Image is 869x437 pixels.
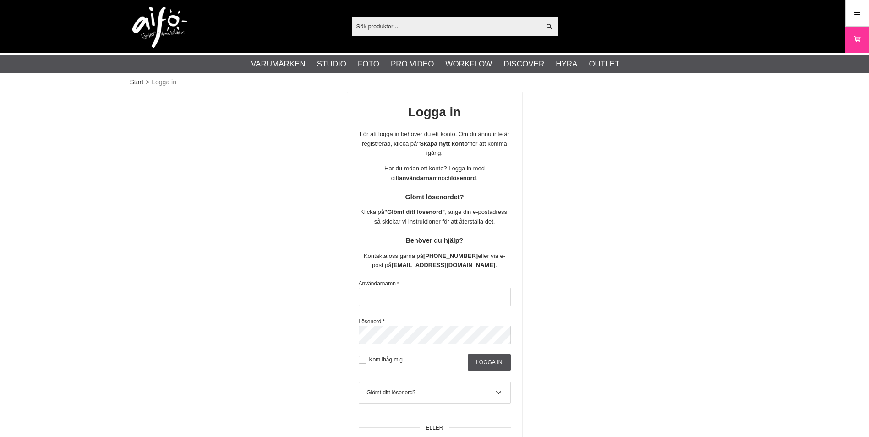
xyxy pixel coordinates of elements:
[366,388,503,397] div: Glömt ditt lösenord?
[359,280,399,287] label: Användarnamn
[352,19,541,33] input: Sök produkter ...
[423,252,478,259] strong: [PHONE_NUMBER]
[130,77,144,87] a: Start
[358,58,379,70] a: Foto
[384,208,445,215] strong: "Glömt ditt lösenord"
[468,354,510,371] input: Logga in
[392,262,496,268] strong: [EMAIL_ADDRESS][DOMAIN_NAME]
[359,164,511,183] p: Har du redan ett konto? Logga in med ditt och .
[451,175,476,181] strong: lösenord
[152,77,176,87] span: Logga in
[503,58,544,70] a: Discover
[359,104,511,121] h1: Logga in
[317,58,346,70] a: Studio
[146,77,149,87] span: >
[405,193,464,201] strong: Glömt lösenordet?
[366,356,403,363] label: Kom ihåg mig
[359,318,385,325] label: Lösenord
[445,58,492,70] a: Workflow
[359,208,511,227] p: Klicka på , ange din e-postadress, så skickar vi instruktioner för att återställa det.
[251,58,306,70] a: Varumärken
[417,140,470,147] strong: "Skapa nytt konto"
[399,175,441,181] strong: användarnamn
[426,424,443,432] span: ELLER
[589,58,619,70] a: Outlet
[359,130,511,158] p: För att logga in behöver du ett konto. Om du ännu inte är registrerad, klicka på för att komma ig...
[132,7,187,48] img: logo.png
[359,251,511,271] p: Kontakta oss gärna på eller via e-post på .
[406,237,464,244] strong: Behöver du hjälp?
[391,58,434,70] a: Pro Video
[556,58,577,70] a: Hyra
